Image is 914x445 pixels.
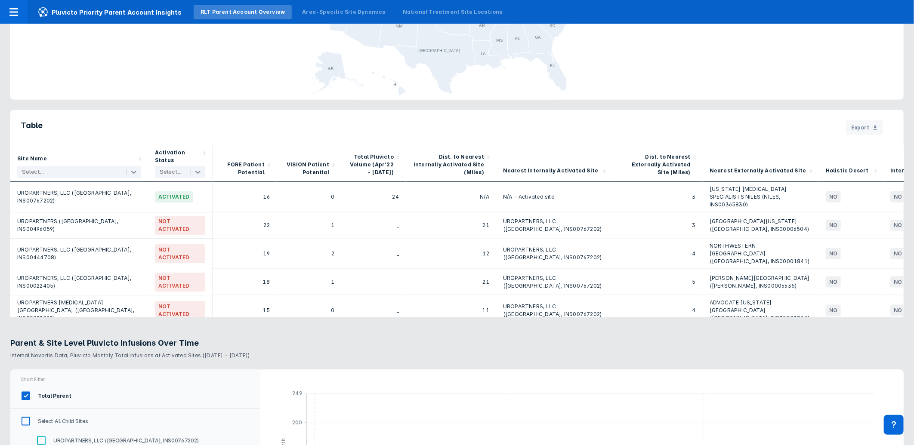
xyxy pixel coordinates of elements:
[413,185,489,209] div: N/A
[21,120,43,135] h3: Table
[49,437,198,445] span: UROPARTNERS, LLC ([GEOGRAPHIC_DATA], INS00767202)
[219,161,265,176] div: FORE Patient Potential
[302,8,385,16] div: Area-Specific Site Dynamics
[619,242,696,265] div: 4
[710,242,812,265] div: NORTHWESTERN [GEOGRAPHIC_DATA] ([GEOGRAPHIC_DATA], INS00001841)
[219,299,270,322] div: 15
[17,273,141,292] div: UROPARTNERS, LLC ([GEOGRAPHIC_DATA], INS00022405)
[890,220,905,231] span: No
[219,242,270,265] div: 19
[201,8,285,16] div: RLT Parent Account Overview
[503,299,605,322] div: UROPARTNERS, LLC ([GEOGRAPHIC_DATA], INS00767202)
[341,145,406,182] div: Sort
[17,299,141,322] div: UROPARTNERS [MEDICAL_DATA] [GEOGRAPHIC_DATA] ([GEOGRAPHIC_DATA], INS00722092)
[890,276,905,288] span: No
[826,220,841,231] span: No
[710,299,812,322] div: ADVOCATE [US_STATE][GEOGRAPHIC_DATA] ([GEOGRAPHIC_DATA], INS00001837)
[219,185,270,209] div: 16
[284,161,329,176] div: VISION Patient Potential
[28,7,192,17] span: Pluvicto Priority Parent Account Insights
[710,185,812,209] div: [US_STATE] [MEDICAL_DATA] SPECIALISTS NILES (NILES, INS00365830)
[619,153,691,176] div: Dist. to Nearest Externally Activated Site (Miles)
[413,299,489,322] div: 11
[155,216,205,235] span: Not Activated
[284,273,334,292] div: 1
[612,145,703,182] div: Sort
[17,216,141,235] div: UROPARTNERS ([GEOGRAPHIC_DATA], INS00496059)
[503,167,599,176] div: Nearest Internally Activated Site
[348,299,399,322] div: _
[284,185,334,209] div: 0
[396,5,509,19] a: National Treatment Site Locations
[710,273,812,292] div: [PERSON_NAME][GEOGRAPHIC_DATA] ([PERSON_NAME], INS00006635)
[155,273,205,292] span: Not Activated
[155,191,193,203] span: Activated
[348,216,399,235] div: _
[846,120,883,135] button: Export
[413,242,489,265] div: 12
[155,301,205,320] span: Not Activated
[710,167,806,176] div: Nearest Externally Activated Site
[819,145,883,182] div: Sort
[348,242,399,265] div: _
[348,185,399,209] div: 24
[277,145,341,182] div: Sort
[292,419,302,426] text: 200
[826,276,841,288] span: No
[155,149,200,164] div: Activation Status
[710,216,812,235] div: [GEOGRAPHIC_DATA][US_STATE] ([GEOGRAPHIC_DATA], INS00006504)
[503,216,605,235] div: UROPARTNERS, LLC ([GEOGRAPHIC_DATA], INS00767202)
[284,299,334,322] div: 0
[284,242,334,265] div: 2
[619,273,696,292] div: 5
[10,348,904,359] p: Internal Novartis Data; Pluvicto Monthly Total Infusions at Activated Sites ([DATE] - [DATE])
[292,390,303,396] text: 249
[17,155,47,164] div: Site Name
[33,392,71,400] span: Total Parent
[884,415,904,435] div: Contact Support
[619,216,696,235] div: 3
[348,153,394,176] div: Total Pluvicto Volume (Apr’22 - [DATE])
[703,145,819,182] div: Sort
[851,124,869,132] span: Export
[890,305,905,316] span: No
[503,242,605,265] div: UROPARTNERS, LLC ([GEOGRAPHIC_DATA], INS00767202)
[413,273,489,292] div: 21
[826,305,841,316] span: No
[17,185,141,209] div: UROPARTNERS, LLC ([GEOGRAPHIC_DATA], INS00767202)
[284,216,334,235] div: 1
[826,191,841,203] span: No
[826,167,869,176] div: Holistic Desert
[348,273,399,292] div: _
[148,145,213,182] div: Sort
[194,5,292,19] a: RLT Parent Account Overview
[219,216,270,235] div: 22
[33,417,88,425] span: Select All Child Sites
[10,145,148,182] div: Sort
[406,145,496,182] div: Sort
[890,248,905,259] span: No
[155,244,205,263] span: Not Activated
[413,216,489,235] div: 21
[17,242,141,265] div: UROPARTNERS, LLC ([GEOGRAPHIC_DATA], INS00444708)
[10,370,260,389] div: Chart Filter
[219,273,270,292] div: 18
[295,5,392,19] a: Area-Specific Site Dynamics
[619,185,696,209] div: 3
[503,273,605,292] div: UROPARTNERS, LLC ([GEOGRAPHIC_DATA], INS00767202)
[619,299,696,322] div: 4
[503,185,605,209] div: N/A - Activated site
[403,8,503,16] div: National Treatment Site Locations
[10,338,904,348] h3: Parent & Site Level Pluvicto Infusions Over Time
[826,248,841,259] span: No
[413,153,484,176] div: Dist. to Nearest Internally Activated Site (Miles)
[890,191,905,203] span: No
[496,145,612,182] div: Sort
[212,145,277,182] div: Sort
